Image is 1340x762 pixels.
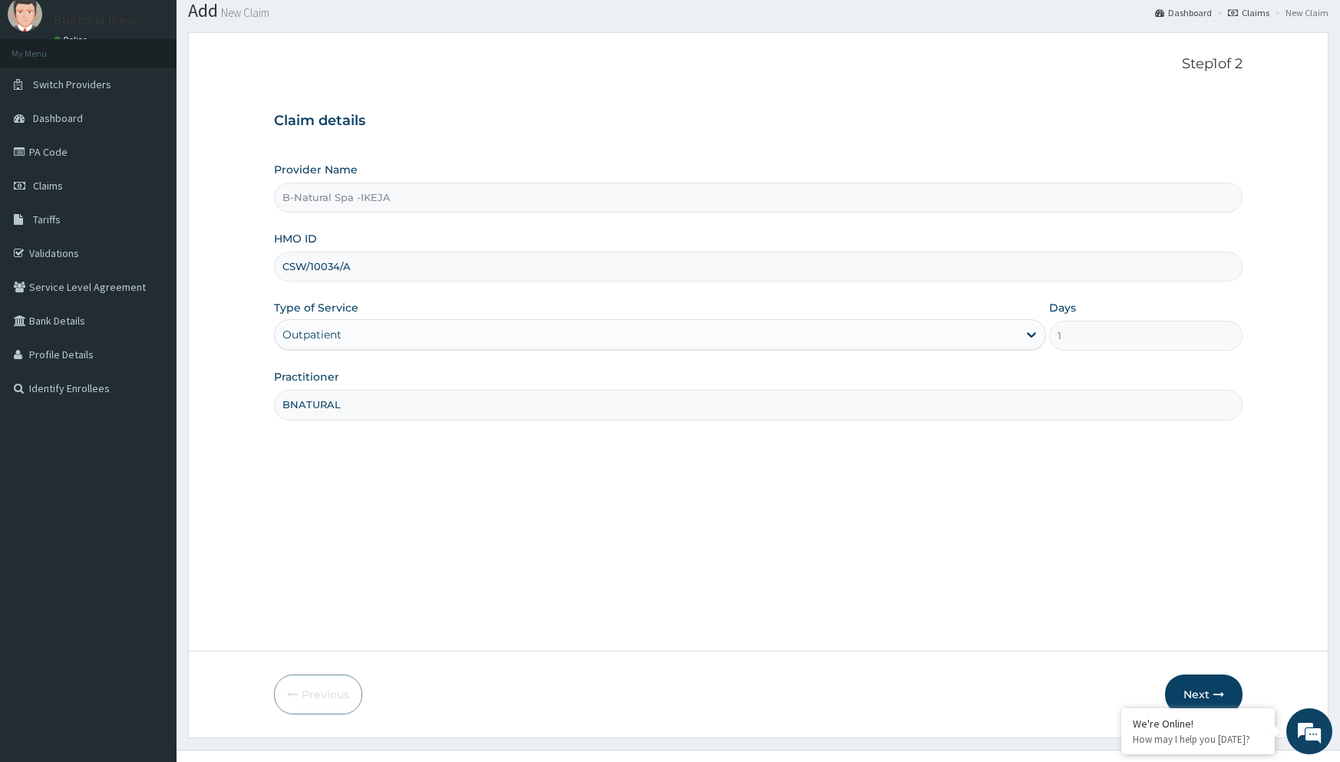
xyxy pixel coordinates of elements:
[274,231,317,246] label: HMO ID
[33,78,111,91] span: Switch Providers
[28,77,62,115] img: d_794563401_company_1708531726252_794563401
[1271,6,1328,19] li: New Claim
[274,56,1242,73] p: Step 1 of 2
[1228,6,1269,19] a: Claims
[80,86,258,106] div: Chat with us now
[54,35,91,45] a: Online
[54,13,137,27] p: Bnatural Ikeja
[33,111,83,125] span: Dashboard
[1133,733,1263,746] p: How may I help you today?
[33,179,63,193] span: Claims
[252,8,289,45] div: Minimize live chat window
[33,213,61,226] span: Tariffs
[274,369,339,384] label: Practitioner
[1155,6,1212,19] a: Dashboard
[274,675,362,714] button: Previous
[274,252,1242,282] input: Enter HMO ID
[274,162,358,177] label: Provider Name
[274,300,358,315] label: Type of Service
[8,419,292,473] textarea: Type your message and hit 'Enter'
[188,1,1328,21] h1: Add
[1133,717,1263,731] div: We're Online!
[1049,300,1076,315] label: Days
[274,113,1242,130] h3: Claim details
[89,193,212,348] span: We're online!
[274,390,1242,420] input: Enter Name
[1165,675,1243,714] button: Next
[218,7,269,18] small: New Claim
